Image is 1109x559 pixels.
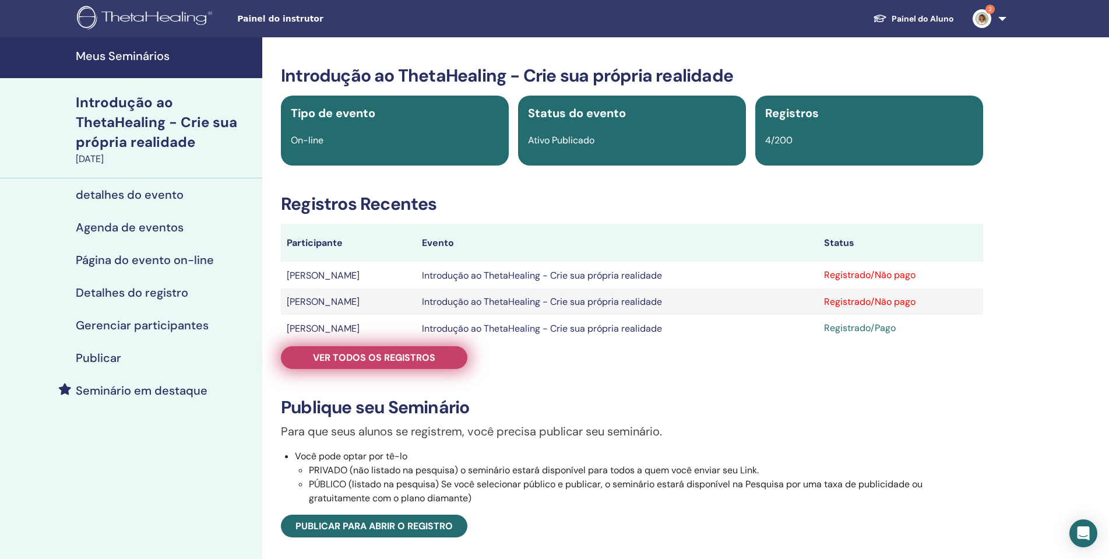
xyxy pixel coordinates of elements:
[973,9,991,28] img: default.jpg
[528,106,626,121] font: Status do evento
[291,134,323,146] font: On-line
[422,296,662,308] font: Introdução ao ThetaHealing - Crie sua própria realidade
[287,237,343,249] font: Participante
[76,318,209,333] font: Gerenciar participantes
[69,93,262,166] a: Introdução ao ThetaHealing - Crie sua própria realidade[DATE]
[281,192,437,215] font: Registros Recentes
[765,134,793,146] font: 4/200
[281,424,662,439] font: Para que seus alunos se registrem, você precisa publicar seu seminário.
[76,383,207,398] font: Seminário em destaque
[77,6,216,32] img: logo.png
[287,296,360,308] font: [PERSON_NAME]
[765,106,819,121] font: Registros
[824,296,916,308] font: Registrado/Não pago
[422,322,662,335] font: Introdução ao ThetaHealing - Crie sua própria realidade
[237,14,323,23] font: Painel do instrutor
[873,13,887,23] img: graduation-cap-white.svg
[76,350,121,365] font: Publicar
[309,464,759,476] font: PRIVADO (não listado na pesquisa) o seminário estará disponível para todos a quem você enviar seu...
[988,5,992,13] font: 2
[281,64,733,87] font: Introdução ao ThetaHealing - Crie sua própria realidade
[295,520,453,532] font: Publicar para abrir o registro
[287,269,360,282] font: [PERSON_NAME]
[824,237,854,249] font: Status
[76,48,170,64] font: Meus Seminários
[528,134,594,146] font: Ativo Publicado
[76,285,188,300] font: Detalhes do registro
[422,269,662,282] font: Introdução ao ThetaHealing - Crie sua própria realidade
[287,322,360,335] font: [PERSON_NAME]
[76,252,214,268] font: Página do evento on-line
[1069,519,1097,547] div: Open Intercom Messenger
[281,346,467,369] a: Ver todos os registros
[281,396,469,419] font: Publique seu Seminário
[309,478,923,504] font: PÚBLICO (listado na pesquisa) Se você selecionar público e publicar, o seminário estará disponíve...
[422,237,454,249] font: Evento
[824,322,896,334] font: Registrado/Pago
[76,187,184,202] font: detalhes do evento
[864,8,963,30] a: Painel do Aluno
[76,93,237,151] font: Introdução ao ThetaHealing - Crie sua própria realidade
[76,153,104,165] font: [DATE]
[295,450,407,462] font: Você pode optar por tê-lo
[281,515,467,537] a: Publicar para abrir o registro
[892,13,954,24] font: Painel do Aluno
[824,269,916,281] font: Registrado/Não pago
[76,220,184,235] font: Agenda de eventos
[291,106,375,121] font: Tipo de evento
[313,351,435,364] font: Ver todos os registros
